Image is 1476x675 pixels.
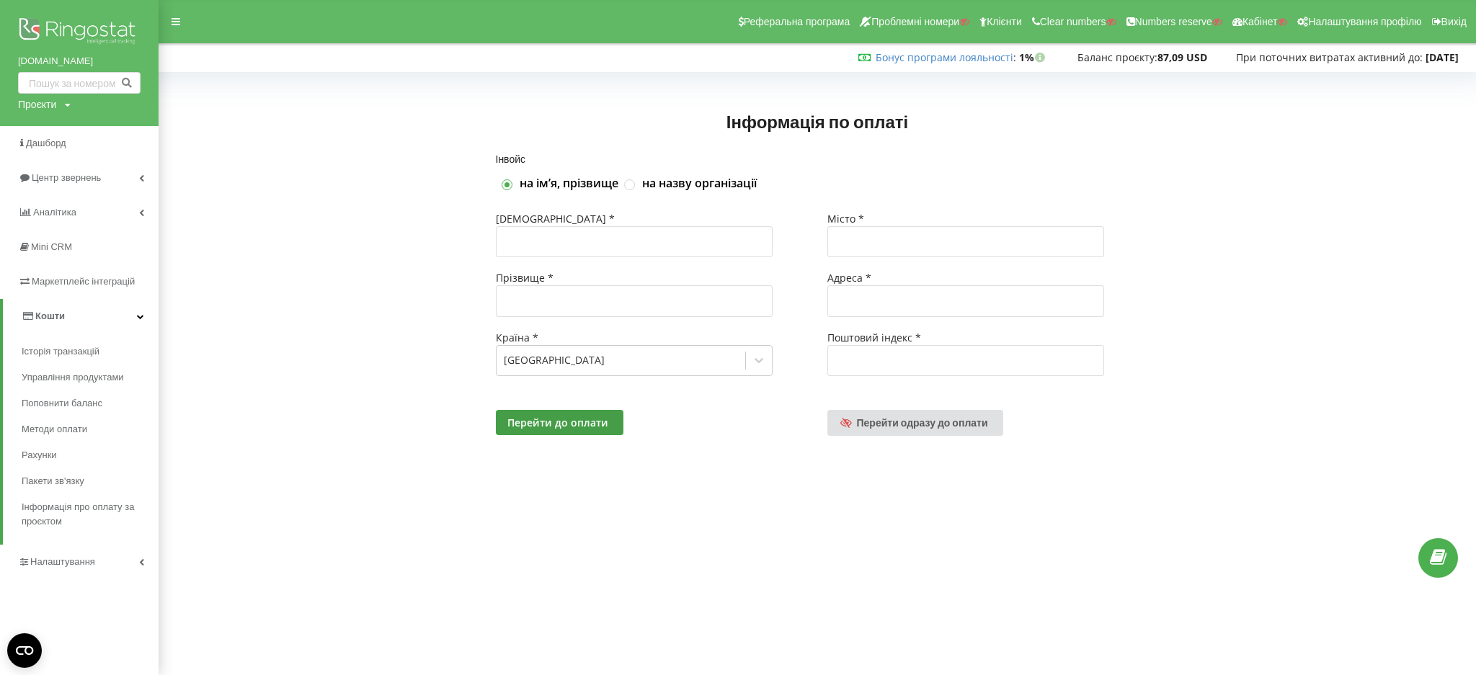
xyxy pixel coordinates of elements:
[1019,50,1049,64] strong: 1%
[1426,50,1459,64] strong: [DATE]
[1077,50,1157,64] span: Баланс проєкту:
[22,422,87,437] span: Методи оплати
[1157,50,1207,64] strong: 87,09 USD
[22,442,159,468] a: Рахунки
[18,97,56,112] div: Проєкти
[32,172,101,183] span: Центр звернень
[496,271,553,285] span: Прізвище *
[876,50,1016,64] span: :
[507,416,608,429] span: Перейти до оплати
[1040,16,1106,27] span: Clear numbers
[496,410,623,435] button: Перейти до оплати
[1308,16,1421,27] span: Налаштування профілю
[22,396,102,411] span: Поповнити баланс
[22,390,159,416] a: Поповнити баланс
[22,344,99,359] span: Історія транзакцій
[7,633,42,668] button: Open CMP widget
[1236,50,1423,64] span: При поточних витратах активний до:
[857,416,988,429] span: Перейти одразу до оплати
[1242,16,1278,27] span: Кабінет
[22,448,57,462] span: Рахунки
[1441,16,1467,27] span: Вихід
[22,416,159,442] a: Методи оплати
[32,276,135,287] span: Маркетплейс інтеграцій
[827,271,871,285] span: Адреса *
[642,176,757,192] label: на назву організації
[3,299,159,334] a: Кошти
[26,138,66,148] span: Дашборд
[876,50,1013,64] a: Бонус програми лояльності
[22,494,159,535] a: Інформація про оплату за проєктом
[22,370,124,385] span: Управління продуктами
[496,212,615,225] span: [DEMOGRAPHIC_DATA] *
[726,111,908,132] span: Інформація по оплаті
[22,339,159,365] a: Історія транзакцій
[827,212,864,225] span: Місто *
[827,410,1003,436] a: Перейти одразу до оплати
[987,16,1022,27] span: Клієнти
[520,176,618,192] label: на імʼя, прізвище
[1135,16,1212,27] span: Numbers reserve
[18,72,141,94] input: Пошук за номером
[496,153,526,165] span: Інвойс
[871,16,959,27] span: Проблемні номери
[18,14,141,50] img: Ringostat logo
[827,331,921,344] span: Поштовий індекс *
[496,331,538,344] span: Країна *
[18,54,141,68] a: [DOMAIN_NAME]
[744,16,850,27] span: Реферальна програма
[35,310,65,321] span: Кошти
[22,468,159,494] a: Пакети зв'язку
[31,241,72,252] span: Mini CRM
[30,556,95,567] span: Налаштування
[33,207,76,218] span: Аналiтика
[22,500,151,529] span: Інформація про оплату за проєктом
[22,365,159,390] a: Управління продуктами
[22,474,84,488] span: Пакети зв'язку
